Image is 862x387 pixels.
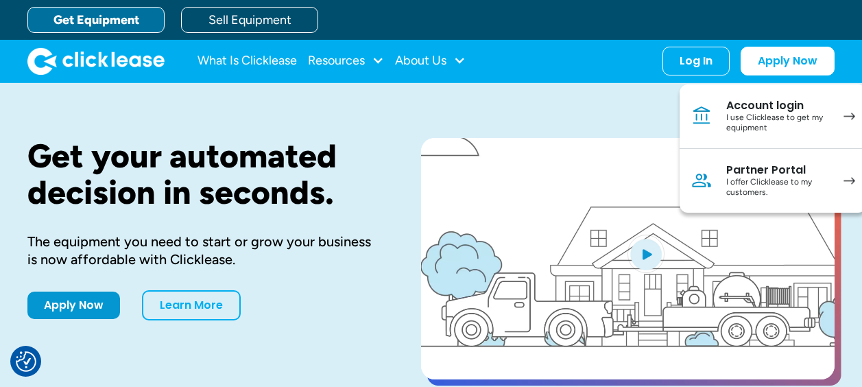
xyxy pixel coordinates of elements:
[197,47,297,75] a: What Is Clicklease
[395,47,466,75] div: About Us
[726,163,830,177] div: Partner Portal
[16,351,36,372] img: Revisit consent button
[27,47,165,75] a: home
[627,235,665,273] img: Blue play button logo on a light blue circular background
[181,7,318,33] a: Sell Equipment
[726,99,830,113] div: Account login
[27,138,377,211] h1: Get your automated decision in seconds.
[308,47,384,75] div: Resources
[843,113,855,120] img: arrow
[142,290,241,320] a: Learn More
[421,138,835,379] a: open lightbox
[726,113,830,134] div: I use Clicklease to get my equipment
[726,177,830,198] div: I offer Clicklease to my customers.
[27,47,165,75] img: Clicklease logo
[691,105,713,127] img: Bank icon
[27,233,377,268] div: The equipment you need to start or grow your business is now affordable with Clicklease.
[843,177,855,185] img: arrow
[741,47,835,75] a: Apply Now
[27,7,165,33] a: Get Equipment
[680,54,713,68] div: Log In
[16,351,36,372] button: Consent Preferences
[691,169,713,191] img: Person icon
[27,292,120,319] a: Apply Now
